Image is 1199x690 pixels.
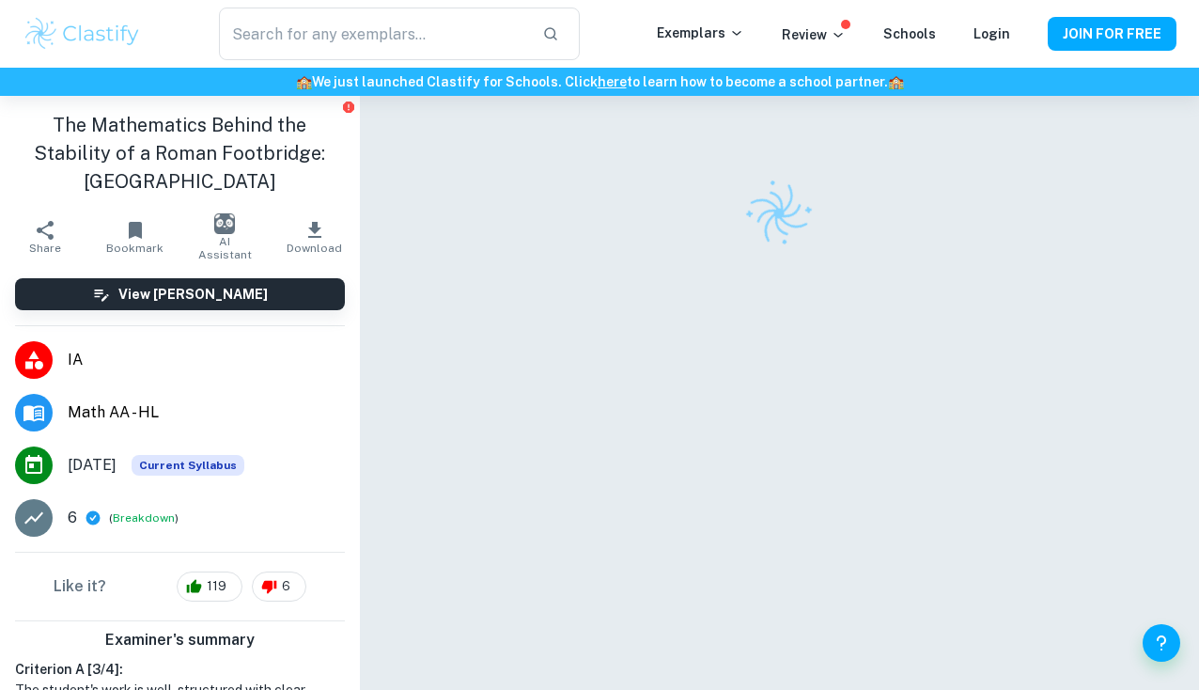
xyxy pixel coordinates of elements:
button: Breakdown [113,510,175,526]
button: View [PERSON_NAME] [15,278,345,310]
h6: Examiner's summary [8,629,352,651]
button: AI Assistant [179,211,270,263]
img: Clastify logo [23,15,142,53]
input: Search for any exemplars... [219,8,527,60]
div: 119 [177,572,242,602]
button: Help and Feedback [1143,624,1180,662]
a: here [598,74,627,89]
span: 🏫 [888,74,904,89]
h6: We just launched Clastify for Schools. Click to learn how to become a school partner. [4,71,1195,92]
span: Math AA - HL [68,401,345,424]
button: JOIN FOR FREE [1048,17,1176,51]
span: IA [68,349,345,371]
h6: Like it? [54,575,106,598]
span: 🏫 [296,74,312,89]
span: AI Assistant [191,235,258,261]
p: Review [782,24,846,45]
button: Report issue [342,100,356,114]
p: 6 [68,507,77,529]
img: Clastify logo [733,167,825,259]
button: Bookmark [90,211,180,263]
span: Current Syllabus [132,455,244,476]
span: [DATE] [68,454,117,477]
div: 6 [252,572,306,602]
a: Login [973,26,1010,41]
span: 119 [196,577,237,596]
h6: View [PERSON_NAME] [118,284,268,305]
span: Bookmark [106,242,163,255]
span: Share [29,242,61,255]
button: Download [270,211,360,263]
span: 6 [272,577,301,596]
span: Download [287,242,342,255]
a: Schools [883,26,936,41]
p: Exemplars [657,23,744,43]
span: ( ) [109,510,179,527]
h1: The Mathematics Behind the Stability of a Roman Footbridge: [GEOGRAPHIC_DATA] [15,111,345,196]
img: AI Assistant [214,213,235,234]
h6: Criterion A [ 3 / 4 ]: [15,659,345,680]
div: This exemplar is based on the current syllabus. Feel free to refer to it for inspiration/ideas wh... [132,455,244,476]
